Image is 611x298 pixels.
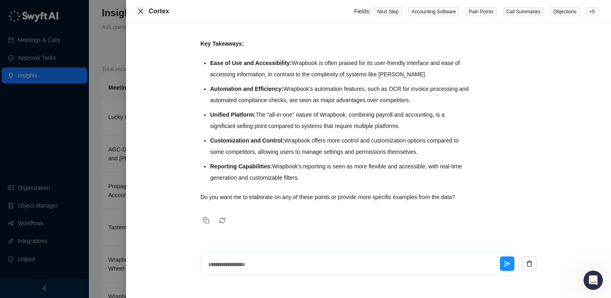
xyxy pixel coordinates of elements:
[466,7,497,16] span: Pain Points
[25,236,32,243] button: Gif picker
[39,4,49,10] h1: Fin
[39,10,101,18] p: The team can also help
[200,40,244,47] strong: Key Takeaways:
[374,7,402,16] span: Next Step
[550,7,580,16] span: Objections
[408,7,459,16] span: Accounting Software
[36,122,149,154] div: Just FYI that Cortext is sharing some responses in Russian... This is the first time I've seen th...
[210,111,256,118] strong: Unified Platform:
[23,4,36,17] img: Profile image for Fin
[139,233,152,246] button: Send a message…
[149,6,354,16] div: Cortex
[6,118,155,165] div: user says…
[142,3,156,18] div: Close
[7,219,155,233] textarea: Message…
[29,118,155,159] div: Just FYI that Cortext is sharing some responses in Russian... This is the first time I've seen th...
[210,135,470,157] li: Wrapbook offers more control and customization options compared to some competitors, allowing use...
[13,186,77,201] b: [EMAIL_ADDRESS][DOMAIN_NAME]
[210,57,470,80] li: Wrapbook is often praised for its user-friendly interface and ease of accessing information, in c...
[38,236,45,243] button: Upload attachment
[584,271,603,290] iframe: Intercom live chat
[210,83,470,106] li: Wrapbook's automation features, such as OCR for invoice processing and automated compliance check...
[210,161,470,183] li: Wrapbook's reporting is seen as more flexible and accessible, with real-time generation and custo...
[210,60,292,66] strong: Ease of Use and Accessibility:
[210,163,272,170] strong: Reporting Capabilities:
[354,8,371,15] span: Fields:
[13,170,126,201] div: You’ll get replies here and in your email: ✉️
[586,7,598,16] span: + 5
[210,137,284,144] strong: Customization and Control:
[6,19,155,118] div: user says…
[13,206,126,221] div: The team will reply as soon as they can.
[126,3,142,19] button: Home
[137,8,144,15] span: close
[5,3,21,19] button: go back
[210,86,283,92] strong: Automation and Efficiency:
[210,109,470,132] li: The "all-in-one" nature of Wrapbook, combining payroll and accounting, is a significant selling p...
[136,6,145,16] button: Close
[13,236,19,243] button: Emoji picker
[503,7,544,16] span: Call Summaries
[200,191,470,203] p: Do you want me to elaborate on any of these points or provide more specific examples from the data?
[6,165,133,227] div: You’ll get replies here and in your email:✉️[EMAIL_ADDRESS][DOMAIN_NAME]The team will reply as so...
[6,165,155,244] div: Fin says…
